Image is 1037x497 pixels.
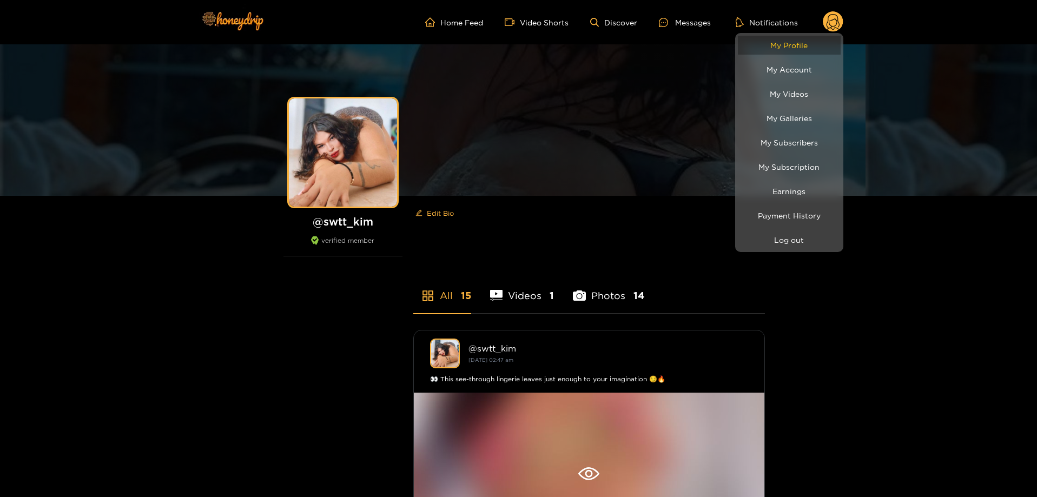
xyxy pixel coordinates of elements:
[738,182,841,201] a: Earnings
[738,230,841,249] button: Log out
[738,109,841,128] a: My Galleries
[738,157,841,176] a: My Subscription
[738,84,841,103] a: My Videos
[738,36,841,55] a: My Profile
[738,133,841,152] a: My Subscribers
[738,60,841,79] a: My Account
[738,206,841,225] a: Payment History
